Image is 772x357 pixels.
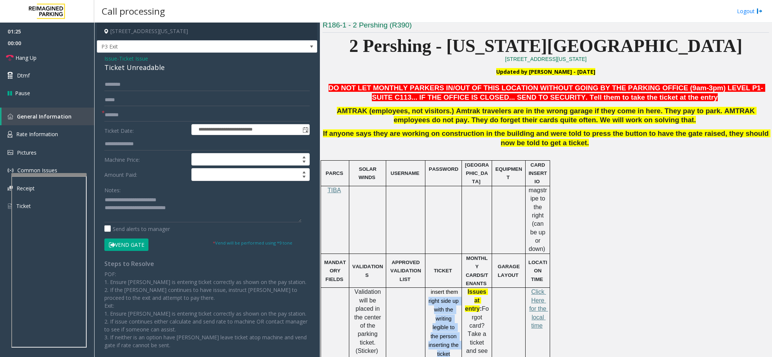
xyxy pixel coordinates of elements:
label: Machine Price: [102,153,190,166]
img: 'icon' [8,186,13,191]
span: TICKET [434,268,452,273]
span: Ticket Issue [119,55,148,62]
span: VALIDATIONS [352,264,383,278]
img: logout [757,7,763,15]
label: Amount Paid: [102,168,190,181]
div: Ticket Unreadable [104,62,310,73]
span: General Information [17,113,72,120]
span: P3 Exit [97,41,273,53]
p: POF: 1. Ensure [PERSON_NAME] is entering ticket correctly as shown on the pay station. 2. If the ... [104,270,310,349]
span: - [117,55,148,62]
img: 'icon' [8,167,14,173]
a: [STREET_ADDRESS][US_STATE] [505,56,587,62]
img: 'icon' [8,114,13,119]
span: TIBA [327,187,341,193]
span: AMTRAK (employees, not visitors.) Amtrak travelers are in the wrong garage if they come in here. ... [337,107,757,124]
span: CARD INSERTIO [529,162,547,185]
span: Common Issues [17,167,57,174]
span: MONTHLY CARDS/TENANTS [466,255,488,286]
span: Validation will be placed in the center of the parking ticket. (Sticker) [354,289,383,354]
img: 'icon' [8,203,12,210]
span: Increase value [299,153,309,160]
a: Logout [737,7,763,15]
a: Click Here for the local time [529,289,548,329]
a: General Information [2,108,94,125]
span: PASSWORD [429,166,459,172]
span: USERNAME [391,170,419,176]
label: Ticket Date: [102,124,190,135]
span: Issue [104,55,117,62]
span: Decrease value [299,175,309,181]
span: LOCATION TIME [529,260,547,282]
a: TIBA [327,187,341,193]
span: insert them right side up with the writing legible to the person inserting the ticket [428,289,460,357]
font: Updated by [PERSON_NAME] - [DATE] [496,68,595,75]
span: SOLAR WINDS [359,166,378,180]
span: Hang Up [15,54,37,62]
span: PARCS [326,170,343,176]
span: 2 Pershing - [US_STATE][GEOGRAPHIC_DATA] [349,36,742,56]
span: GARAGE LAYOUT [498,264,521,278]
label: Notes: [104,184,121,194]
span: Decrease value [299,160,309,166]
small: Vend will be performed using *9 tone [213,240,292,246]
h3: R186-1 - 2 Pershing (R390) [323,20,769,33]
h4: Steps to Resolve [104,260,310,267]
span: MANDATORY FIELDS [324,260,346,282]
span: Dtmf [17,71,30,79]
span: If anyone says they are working on construction in the building and were told to press the button... [323,129,770,147]
span: Toggle popup [301,125,309,135]
span: [GEOGRAPHIC_DATA] [465,162,489,185]
img: 'icon' [8,150,13,155]
img: 'icon' [8,131,12,138]
span: APPROVED VALIDATION LIST [390,260,422,282]
span: : [480,305,482,312]
span: magstripe to the right (can be up or down) [529,187,547,252]
span: Rate Information [16,131,58,138]
span: Increase value [299,169,309,175]
span: EQUIPMENT [495,166,522,180]
span: Issues at entry [465,289,488,312]
span: Pause [15,89,30,97]
span: DO NOT LET MONTHLY PARKERS IN/OUT OF THIS LOCATION WITHOUT GOING BY THE PARKING OFFICE (9am-3pm) ... [329,84,765,101]
h3: Call processing [98,2,169,20]
h4: [STREET_ADDRESS][US_STATE] [97,23,317,40]
label: Send alerts to manager [104,225,170,233]
button: Vend Gate [104,239,148,251]
span: Pictures [17,149,37,156]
